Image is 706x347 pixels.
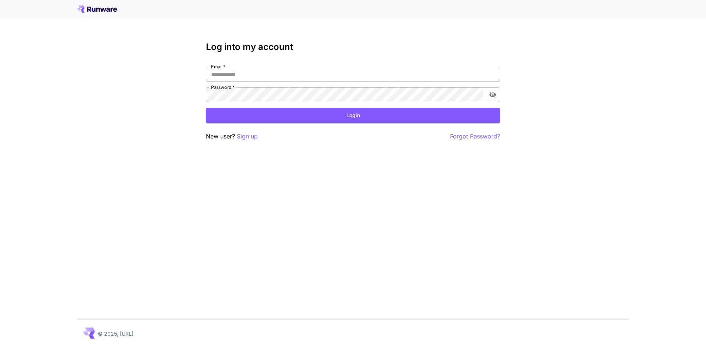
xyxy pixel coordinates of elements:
[211,84,235,90] label: Password
[486,88,499,101] button: toggle password visibility
[206,108,500,123] button: Login
[98,330,133,337] p: © 2025, [URL]
[206,42,500,52] h3: Log into my account
[237,132,258,141] button: Sign up
[450,132,500,141] button: Forgot Password?
[206,132,258,141] p: New user?
[211,64,225,70] label: Email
